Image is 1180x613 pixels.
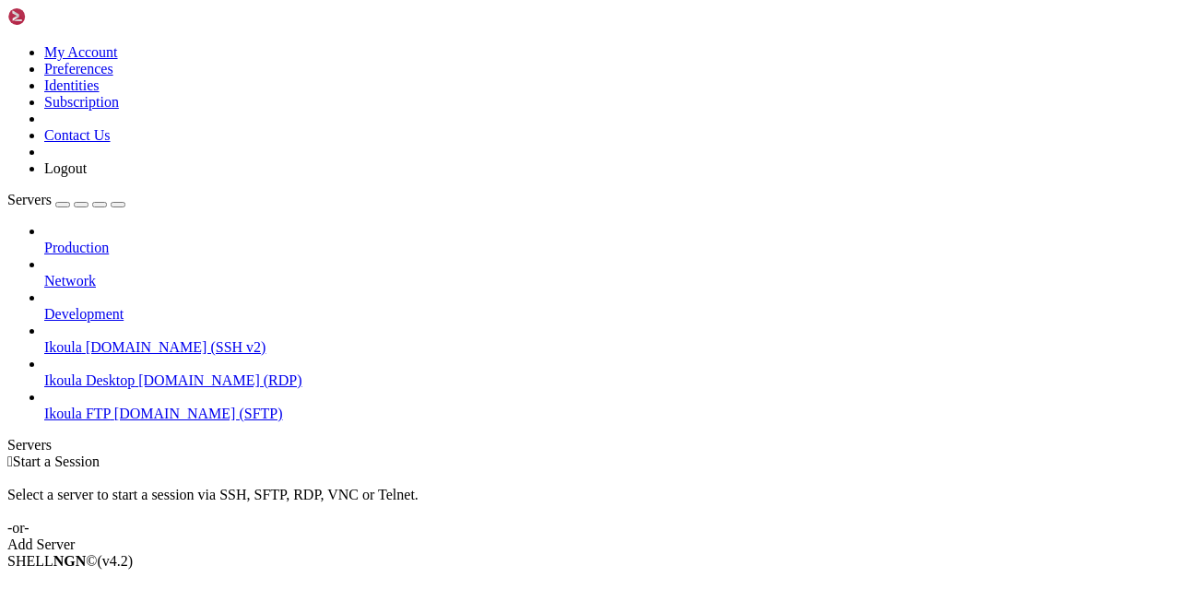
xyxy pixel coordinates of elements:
span: Servers [7,192,52,207]
li: Production [44,223,1173,256]
li: Ikoula Desktop [DOMAIN_NAME] (RDP) [44,356,1173,389]
span: [DOMAIN_NAME] (SSH v2) [86,339,266,355]
span: Ikoula Desktop [44,372,135,388]
a: Production [44,240,1173,256]
span: SHELL © [7,553,133,569]
li: Ikoula [DOMAIN_NAME] (SSH v2) [44,323,1173,356]
a: Logout [44,160,87,176]
span: Development [44,306,124,322]
li: Network [44,256,1173,289]
span: Ikoula [44,339,82,355]
span: Production [44,240,109,255]
span: Ikoula FTP [44,406,111,421]
a: Contact Us [44,127,111,143]
a: Network [44,273,1173,289]
a: Preferences [44,61,113,77]
span: 4.2.0 [98,553,134,569]
div: Select a server to start a session via SSH, SFTP, RDP, VNC or Telnet. -or- [7,470,1173,536]
a: Ikoula Desktop [DOMAIN_NAME] (RDP) [44,372,1173,389]
li: Development [44,289,1173,323]
li: Ikoula FTP [DOMAIN_NAME] (SFTP) [44,389,1173,422]
a: My Account [44,44,118,60]
span:  [7,454,13,469]
a: Development [44,306,1173,323]
span: [DOMAIN_NAME] (SFTP) [114,406,283,421]
a: Ikoula [DOMAIN_NAME] (SSH v2) [44,339,1173,356]
b: NGN [53,553,87,569]
a: Servers [7,192,125,207]
a: Subscription [44,94,119,110]
div: Add Server [7,536,1173,553]
span: [DOMAIN_NAME] (RDP) [138,372,301,388]
span: Network [44,273,96,289]
a: Ikoula FTP [DOMAIN_NAME] (SFTP) [44,406,1173,422]
span: Start a Session [13,454,100,469]
div: Servers [7,437,1173,454]
a: Identities [44,77,100,93]
img: Shellngn [7,7,113,26]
